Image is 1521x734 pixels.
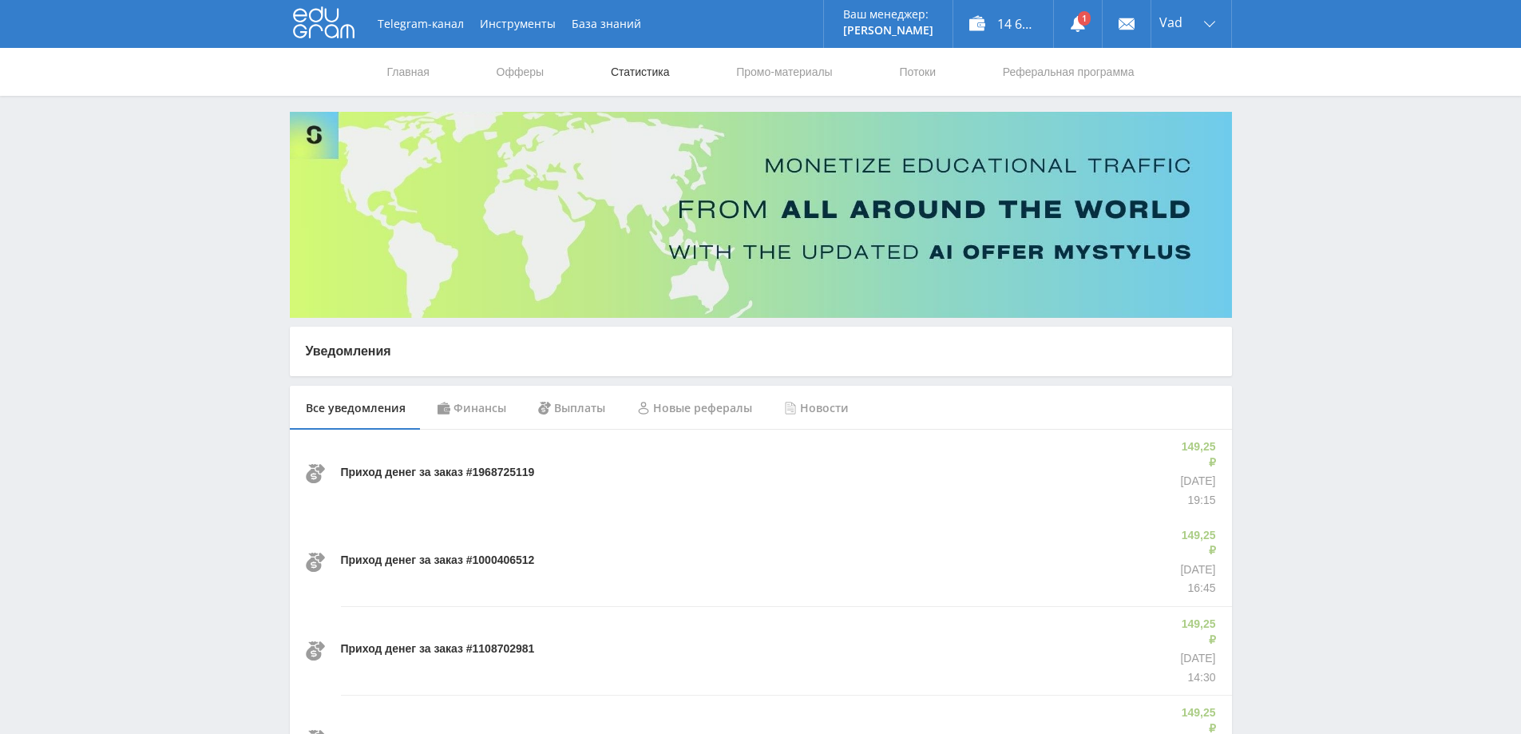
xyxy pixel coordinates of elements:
[341,553,535,569] p: Приход денег за заказ #1000406512
[897,48,937,96] a: Потоки
[1177,581,1216,597] p: 16:45
[1177,651,1216,667] p: [DATE]
[1177,528,1216,559] p: 149,25 ₽
[768,386,865,430] div: Новости
[306,343,1216,360] p: Уведомления
[290,386,422,430] div: Все уведомления
[341,641,535,657] p: Приход денег за заказ #1108702981
[843,8,933,21] p: Ваш менеджер:
[386,48,431,96] a: Главная
[621,386,768,430] div: Новые рефералы
[735,48,834,96] a: Промо-материалы
[341,465,535,481] p: Приход денег за заказ #1968725119
[522,386,621,430] div: Выплаты
[1177,670,1216,686] p: 14:30
[1001,48,1136,96] a: Реферальная программа
[495,48,546,96] a: Офферы
[290,112,1232,318] img: Banner
[609,48,671,96] a: Статистика
[843,24,933,37] p: [PERSON_NAME]
[1177,617,1216,648] p: 149,25 ₽
[1177,493,1216,509] p: 19:15
[1177,562,1216,578] p: [DATE]
[422,386,522,430] div: Финансы
[1177,439,1216,470] p: 149,25 ₽
[1177,474,1216,490] p: [DATE]
[1159,16,1182,29] span: Vad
